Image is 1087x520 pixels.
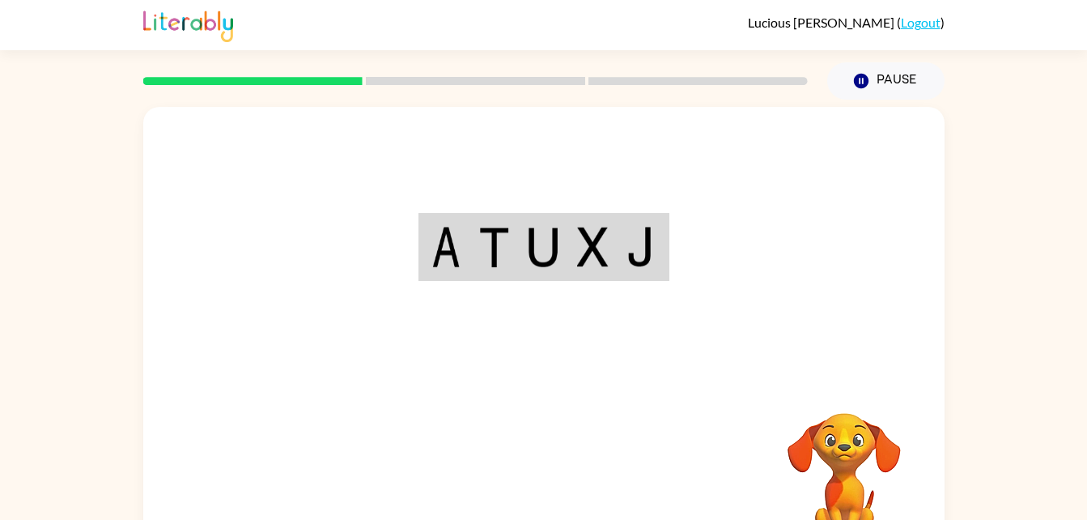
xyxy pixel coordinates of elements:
img: j [626,227,656,267]
button: Pause [827,62,945,100]
img: Literably [143,6,233,42]
img: u [528,227,558,267]
a: Logout [901,15,941,30]
span: Lucious [PERSON_NAME] [748,15,897,30]
img: x [577,227,608,267]
img: a [431,227,461,267]
img: t [478,227,509,267]
div: ( ) [748,15,945,30]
